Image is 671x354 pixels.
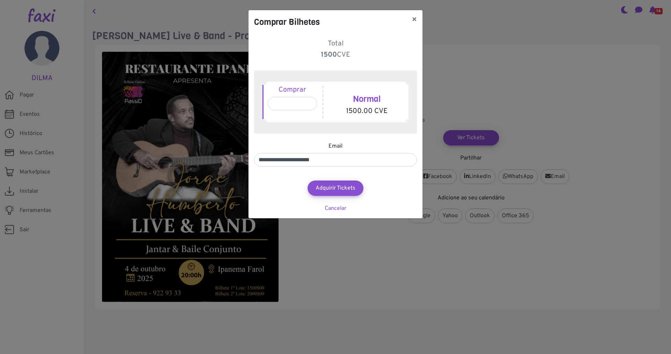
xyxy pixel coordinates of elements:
[329,94,404,104] h4: Normal
[254,40,417,48] h5: Total
[321,50,337,59] b: 1500
[329,107,404,115] h5: 1500.00 CVE
[406,10,423,30] button: ×
[254,16,320,28] h4: Comprar Bilhetes
[325,205,346,212] a: Cancelar
[254,51,417,59] h5: CVE
[308,180,363,196] button: Adquirir Tickets
[268,86,317,94] h5: Comprar
[329,142,342,150] label: Email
